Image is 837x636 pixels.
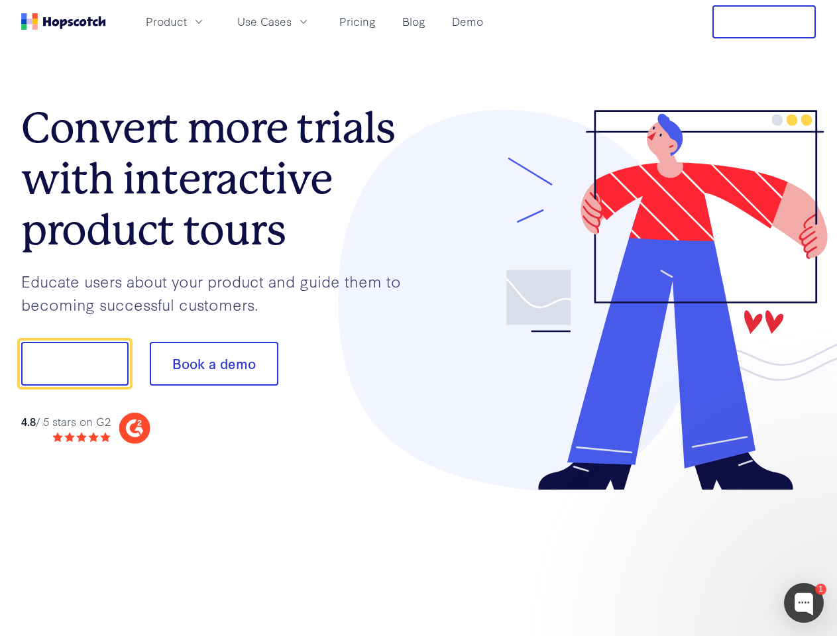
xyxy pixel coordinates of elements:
div: / 5 stars on G2 [21,413,111,430]
button: Use Cases [229,11,318,32]
button: Show me! [21,342,129,386]
button: Book a demo [150,342,278,386]
h1: Convert more trials with interactive product tours [21,103,419,255]
a: Pricing [334,11,381,32]
button: Free Trial [712,5,816,38]
button: Product [138,11,213,32]
span: Product [146,13,187,30]
p: Educate users about your product and guide them to becoming successful customers. [21,270,419,315]
a: Blog [397,11,431,32]
span: Use Cases [237,13,292,30]
strong: 4.8 [21,413,36,429]
a: Home [21,13,106,30]
div: 1 [815,584,826,595]
a: Demo [447,11,488,32]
